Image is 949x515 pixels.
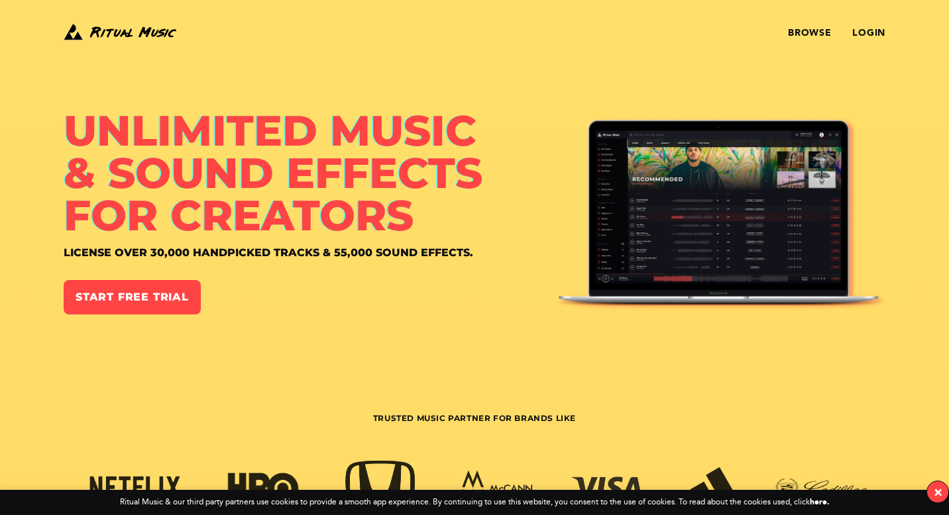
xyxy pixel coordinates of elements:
[852,28,885,38] a: Login
[557,117,885,317] img: Ritual Music
[934,485,942,500] div: ×
[768,474,874,504] img: cadillac
[64,247,557,259] h4: License over 30,000 handpicked tracks & 55,000 sound effects.
[64,21,176,42] img: Ritual Music
[64,109,557,236] h1: Unlimited Music & Sound Effects for Creators
[221,470,306,508] img: hbo
[64,280,201,314] a: Start Free Trial
[565,473,649,504] img: visa
[64,413,885,455] h3: Trusted Music Partner for Brands Like
[82,472,188,506] img: netflix
[455,469,540,508] img: mccann
[667,465,752,513] img: adidas
[120,498,830,507] div: Ritual Music & our third party partners use cookies to provide a smooth app experience. By contin...
[788,28,831,38] a: Browse
[810,497,830,506] a: here.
